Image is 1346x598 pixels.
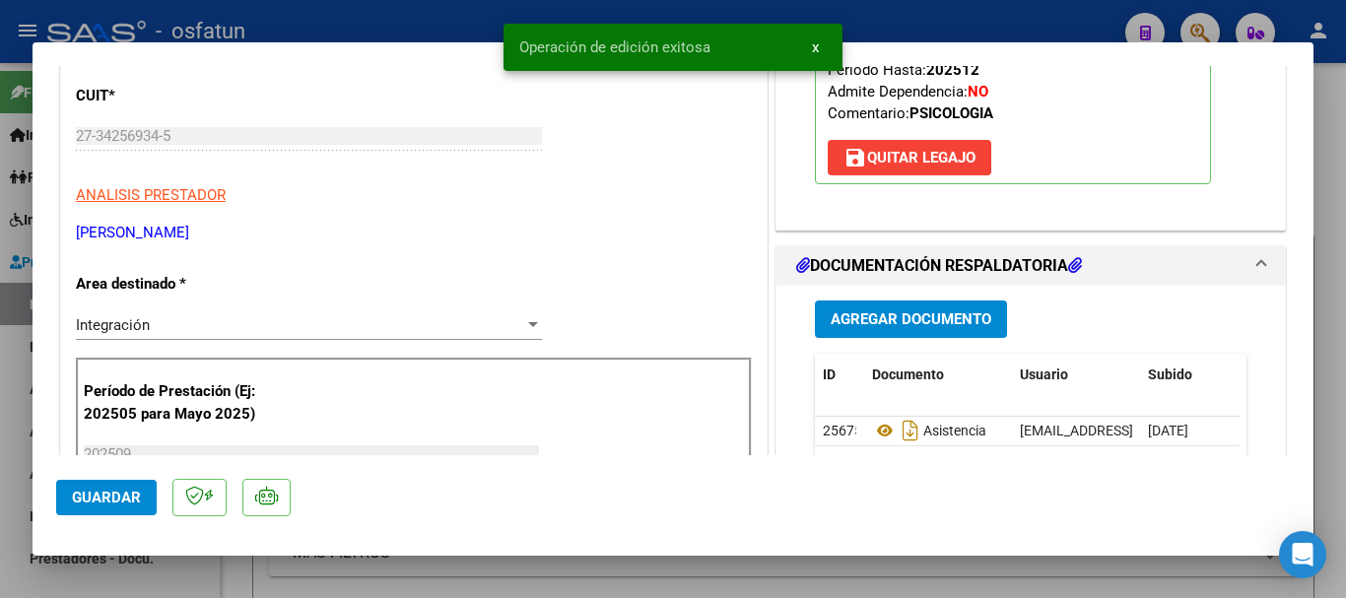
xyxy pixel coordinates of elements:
datatable-header-cell: ID [815,354,864,396]
span: 25675 [823,423,862,438]
span: Usuario [1020,366,1068,382]
mat-expansion-panel-header: DOCUMENTACIÓN RESPALDATORIA [776,246,1285,286]
i: Descargar documento [898,415,923,446]
span: Operación de edición exitosa [519,37,710,57]
strong: 202512 [926,61,979,79]
span: [DATE] [1148,423,1188,438]
datatable-header-cell: Usuario [1012,354,1140,396]
span: x [812,38,819,56]
span: Comentario: [828,104,993,122]
p: CUIT [76,85,279,107]
span: Subido [1148,366,1192,382]
datatable-header-cell: Documento [864,354,1012,396]
span: ANALISIS PRESTADOR [76,186,226,204]
span: Quitar Legajo [843,149,976,166]
span: Asistencia [872,423,986,438]
span: ID [823,366,836,382]
mat-icon: save [843,146,867,169]
span: Integración [76,316,150,334]
h1: DOCUMENTACIÓN RESPALDATORIA [796,254,1082,278]
datatable-header-cell: Subido [1140,354,1239,396]
strong: NO [968,83,988,100]
button: Quitar Legajo [828,140,991,175]
button: Guardar [56,480,157,515]
p: Area destinado * [76,273,279,296]
p: [PERSON_NAME] [76,222,752,244]
span: Documento [872,366,944,382]
span: Guardar [72,489,141,506]
span: Agregar Documento [831,311,991,329]
button: Agregar Documento [815,300,1007,337]
p: Período de Prestación (Ej: 202505 para Mayo 2025) [84,380,282,425]
strong: PSICOLOGIA [909,104,993,122]
datatable-header-cell: Acción [1239,354,1337,396]
button: x [796,30,835,65]
div: Open Intercom Messenger [1279,531,1326,578]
